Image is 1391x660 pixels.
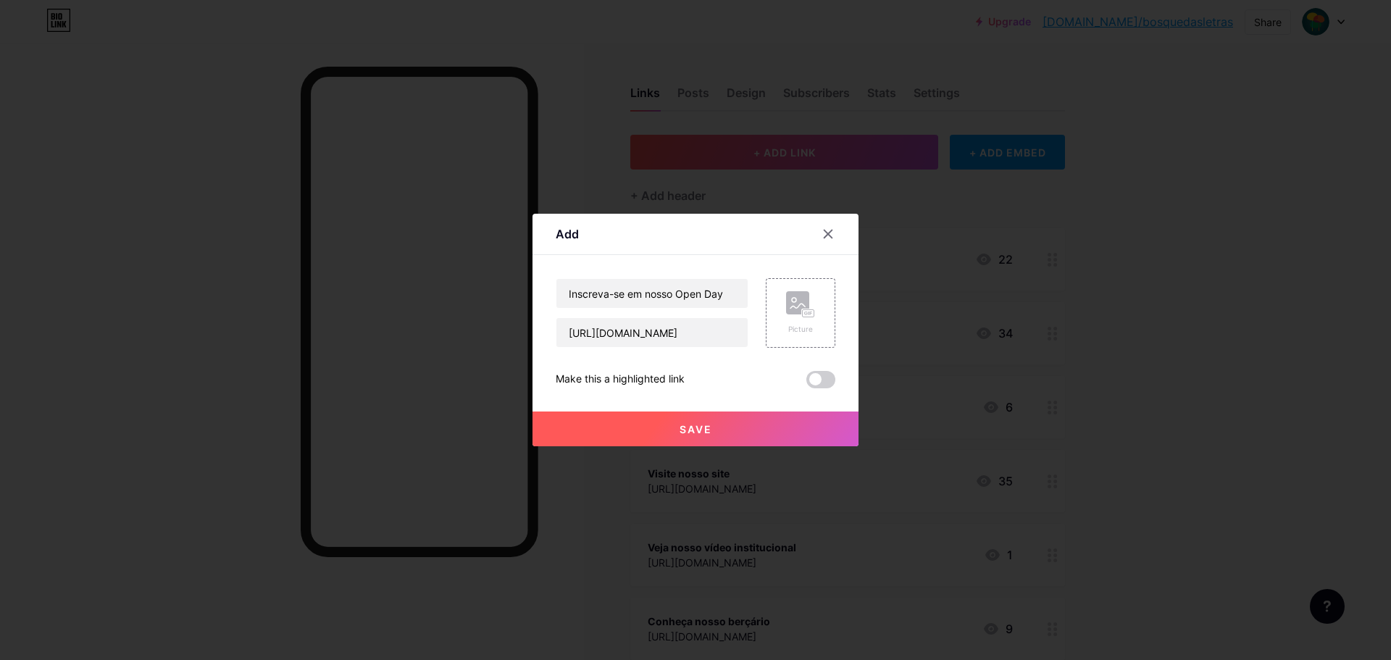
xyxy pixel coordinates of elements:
[556,318,748,347] input: URL
[556,225,579,243] div: Add
[556,371,685,388] div: Make this a highlighted link
[680,423,712,435] span: Save
[532,412,859,446] button: Save
[786,324,815,335] div: Picture
[556,279,748,308] input: Title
